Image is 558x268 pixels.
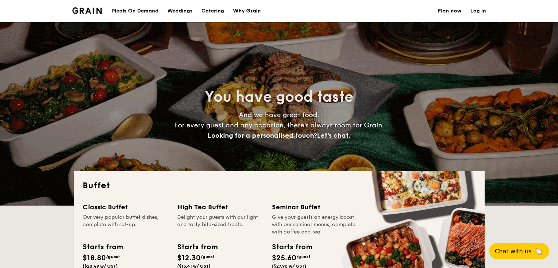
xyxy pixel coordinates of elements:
[201,254,215,259] span: /guest
[296,254,310,259] span: /guest
[83,202,168,212] div: Classic Buffet
[317,131,350,140] span: Let's chat.
[83,214,168,236] div: Our very popular buffet dishes, complete with set-up.
[489,243,549,259] button: Chat with us🦙
[83,242,123,253] div: Starts from
[83,254,106,262] span: $18.80
[495,248,532,255] span: Chat with us
[272,242,312,253] div: Starts from
[272,214,358,236] div: Give your guests an energy boost with our seminar menus, complete with coffee and tea.
[177,242,217,253] div: Starts from
[272,202,358,212] div: Seminar Buffet
[177,254,201,262] span: $12.30
[83,180,476,192] h2: Buffet
[272,254,296,262] span: $25.60
[72,7,102,14] img: Grain
[72,7,102,14] a: Logotype
[106,254,120,259] span: /guest
[177,202,263,212] div: High Tea Buffet
[535,247,543,256] span: 🦙
[177,214,263,236] div: Delight your guests with our light and tasty bite-sized treats.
